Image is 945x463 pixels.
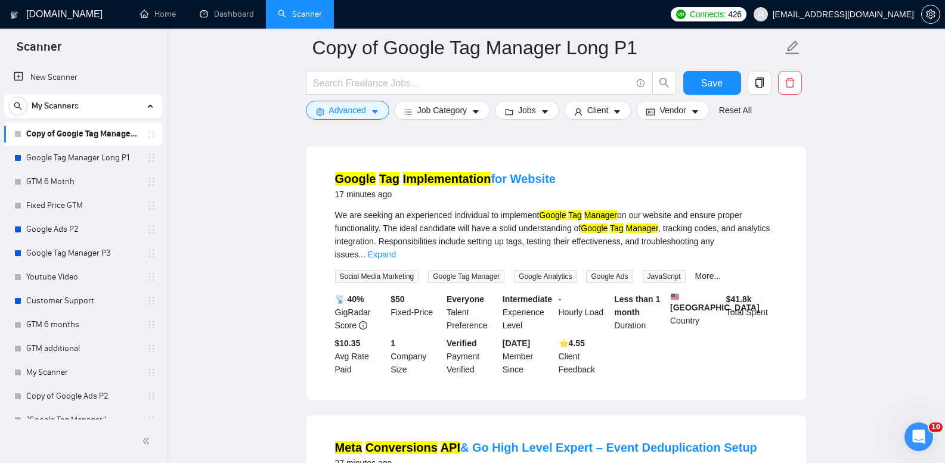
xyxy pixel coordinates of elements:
img: 🇺🇸 [671,293,679,301]
mark: Implementation [403,172,491,185]
mark: Manager [626,223,658,233]
img: upwork-logo.png [676,10,686,19]
b: ⭐️ 4.55 [559,338,585,348]
b: $10.35 [335,338,361,348]
b: 📡 40% [335,294,364,304]
span: setting [922,10,940,19]
b: - [559,294,562,304]
b: [DATE] [503,338,530,348]
span: holder [147,201,156,210]
li: My Scanners [4,94,162,456]
span: ... [358,250,365,259]
div: Hourly Load [556,293,612,332]
span: holder [147,415,156,425]
span: 426 [728,8,741,21]
span: setting [316,107,324,116]
span: holder [147,368,156,377]
span: Vendor [659,104,686,117]
span: folder [505,107,513,116]
div: Fixed-Price [388,293,444,332]
span: Google Analytics [514,270,577,283]
span: holder [147,320,156,330]
span: delete [779,77,801,88]
div: Client Feedback [556,337,612,376]
a: Reset All [719,104,752,117]
b: 1 [391,338,395,348]
span: search [653,77,676,88]
a: My Scanner [26,361,140,384]
span: info-circle [359,321,367,330]
span: edit [785,40,800,55]
button: settingAdvancedcaret-down [306,101,389,120]
button: Save [683,71,741,95]
button: copy [748,71,772,95]
mark: Manager [584,210,617,220]
span: Save [701,76,723,91]
a: "Google Tag Manager" [26,408,140,432]
span: caret-down [691,107,699,116]
mark: Tag [610,223,624,233]
a: GTM additional [26,337,140,361]
a: setting [921,10,940,19]
a: Fixed Price GTM [26,194,140,217]
button: idcardVendorcaret-down [636,101,709,120]
span: user [757,10,765,18]
mark: Meta [335,441,362,454]
button: setting [921,5,940,24]
span: user [574,107,583,116]
span: holder [147,177,156,187]
iframe: Intercom live chat [904,422,933,451]
mark: Tag [379,172,399,185]
span: holder [147,296,156,306]
div: Member Since [500,337,556,376]
div: Talent Preference [444,293,500,332]
mark: Google [539,210,566,220]
span: Connects: [690,8,726,21]
div: Total Spent [724,293,780,332]
div: Company Size [388,337,444,376]
b: Intermediate [503,294,552,304]
span: bars [404,107,413,116]
span: caret-down [613,107,621,116]
a: New Scanner [14,66,153,89]
span: 10 [929,422,943,432]
a: Google Tag Implementationfor Website [335,172,556,185]
a: Copy of Google Tag Manager Long P1 [26,122,140,146]
span: caret-down [541,107,549,116]
span: search [9,102,27,110]
span: caret-down [472,107,480,116]
b: $ 41.8k [726,294,752,304]
span: holder [147,225,156,234]
div: Experience Level [500,293,556,332]
span: holder [147,248,156,258]
span: holder [147,272,156,282]
span: holder [147,129,156,139]
input: Scanner name... [312,33,782,63]
span: Job Category [417,104,467,117]
span: My Scanners [32,94,79,118]
a: Google Tag Manager Long P1 [26,146,140,170]
span: Client [587,104,609,117]
span: JavaScript [643,270,686,283]
div: Duration [612,293,668,332]
button: delete [778,71,802,95]
mark: Google [581,223,608,233]
span: Jobs [518,104,536,117]
span: idcard [646,107,655,116]
a: More... [695,271,721,281]
a: GTM 6 months [26,313,140,337]
span: caret-down [371,107,379,116]
a: Google Ads P2 [26,217,140,241]
button: userClientcaret-down [564,101,632,120]
div: Avg Rate Paid [333,337,389,376]
span: Google Ads [586,270,633,283]
div: GigRadar Score [333,293,389,332]
a: GTM 6 Motnh [26,170,140,194]
mark: API [441,441,460,454]
a: dashboardDashboard [200,9,254,19]
a: searchScanner [278,9,322,19]
b: [GEOGRAPHIC_DATA] [670,293,760,312]
li: New Scanner [4,66,162,89]
input: Search Freelance Jobs... [313,76,631,91]
a: Expand [368,250,396,259]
